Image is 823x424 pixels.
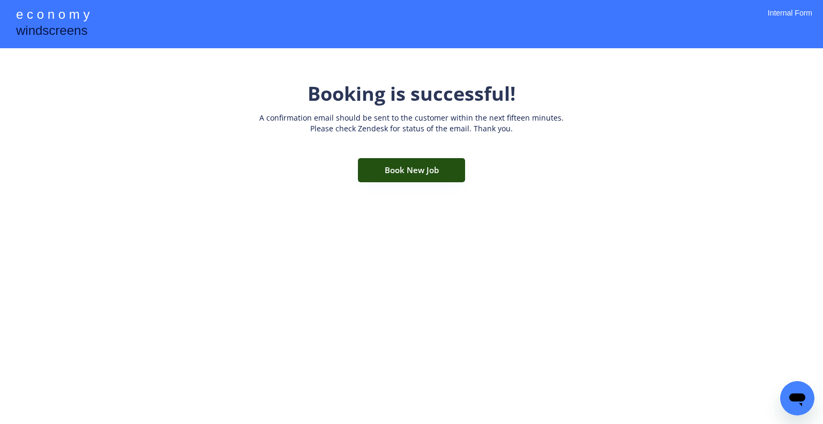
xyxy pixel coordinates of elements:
[251,113,572,137] div: A confirmation email should be sent to the customer within the next fifteen minutes. Please check...
[16,21,87,42] div: windscreens
[768,8,812,32] div: Internal Form
[308,80,515,107] div: Booking is successful!
[16,5,89,26] div: e c o n o m y
[780,381,814,415] iframe: Button to launch messaging window
[358,158,465,182] button: Book New Job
